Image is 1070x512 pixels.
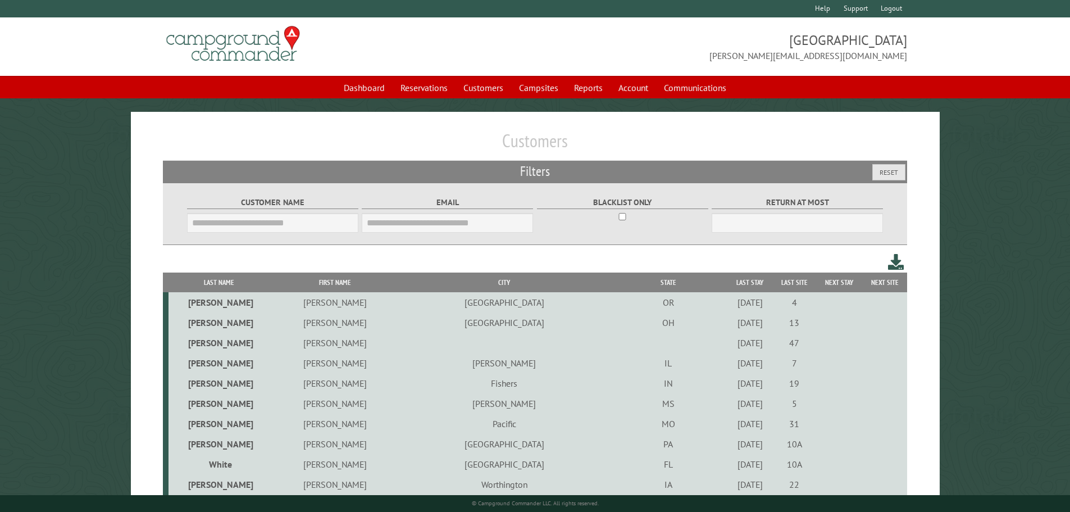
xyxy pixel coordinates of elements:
a: Reports [567,77,609,98]
td: IL [609,353,728,373]
button: Reset [872,164,905,180]
td: [PERSON_NAME] [169,333,270,353]
td: [GEOGRAPHIC_DATA] [399,434,609,454]
td: [PERSON_NAME] [270,454,399,474]
td: IN [609,373,728,393]
td: [PERSON_NAME] [399,353,609,373]
h1: Customers [163,130,908,161]
td: PA [609,434,728,454]
td: 10A [772,434,816,454]
img: Campground Commander [163,22,303,66]
td: IA [609,474,728,495]
a: Account [612,77,655,98]
div: [DATE] [730,337,771,348]
div: [DATE] [730,317,771,328]
th: Next Site [862,273,907,292]
div: [DATE] [730,297,771,308]
td: [PERSON_NAME] [169,353,270,373]
td: [GEOGRAPHIC_DATA] [399,454,609,474]
td: [PERSON_NAME] [169,312,270,333]
th: Last Stay [728,273,772,292]
td: Pacific [399,414,609,434]
td: [PERSON_NAME] [270,292,399,312]
small: © Campground Commander LLC. All rights reserved. [472,500,599,507]
a: Communications [657,77,733,98]
div: [DATE] [730,378,771,389]
th: Last Site [772,273,816,292]
td: 7 [772,353,816,373]
td: 13 [772,312,816,333]
td: 47 [772,333,816,353]
h2: Filters [163,161,908,182]
td: OH [609,312,728,333]
td: 19 [772,373,816,393]
td: Worthington [399,474,609,495]
td: [PERSON_NAME] [169,434,270,454]
span: [GEOGRAPHIC_DATA] [PERSON_NAME][EMAIL_ADDRESS][DOMAIN_NAME] [535,31,908,62]
td: [GEOGRAPHIC_DATA] [399,312,609,333]
td: [PERSON_NAME] [270,312,399,333]
div: [DATE] [730,438,771,450]
div: [DATE] [730,398,771,409]
td: 22 [772,474,816,495]
td: [PERSON_NAME] [270,353,399,373]
td: Fishers [399,373,609,393]
td: [PERSON_NAME] [270,414,399,434]
td: [PERSON_NAME] [270,434,399,454]
td: [PERSON_NAME] [169,414,270,434]
td: 4 [772,292,816,312]
td: [PERSON_NAME] [169,393,270,414]
td: White [169,454,270,474]
a: Customers [457,77,510,98]
th: State [609,273,728,292]
td: [PERSON_NAME] [270,373,399,393]
td: FL [609,454,728,474]
td: MO [609,414,728,434]
td: [PERSON_NAME] [399,393,609,414]
label: Return at most [712,196,883,209]
label: Customer Name [187,196,358,209]
td: [PERSON_NAME] [270,474,399,495]
a: Dashboard [337,77,391,98]
td: [PERSON_NAME] [270,393,399,414]
td: MS [609,393,728,414]
div: [DATE] [730,418,771,429]
label: Blacklist only [537,196,708,209]
th: Next Stay [816,273,862,292]
a: Campsites [512,77,565,98]
a: Download this customer list (.csv) [888,252,904,273]
td: [PERSON_NAME] [169,373,270,393]
td: [PERSON_NAME] [270,333,399,353]
div: [DATE] [730,479,771,490]
div: [DATE] [730,459,771,470]
th: Last Name [169,273,270,292]
td: OR [609,292,728,312]
td: 31 [772,414,816,434]
td: [PERSON_NAME] [169,292,270,312]
td: [GEOGRAPHIC_DATA] [399,292,609,312]
div: [DATE] [730,357,771,369]
td: 10A [772,454,816,474]
td: [PERSON_NAME] [169,474,270,495]
th: City [399,273,609,292]
a: Reservations [394,77,454,98]
label: Email [362,196,533,209]
th: First Name [270,273,399,292]
td: 5 [772,393,816,414]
